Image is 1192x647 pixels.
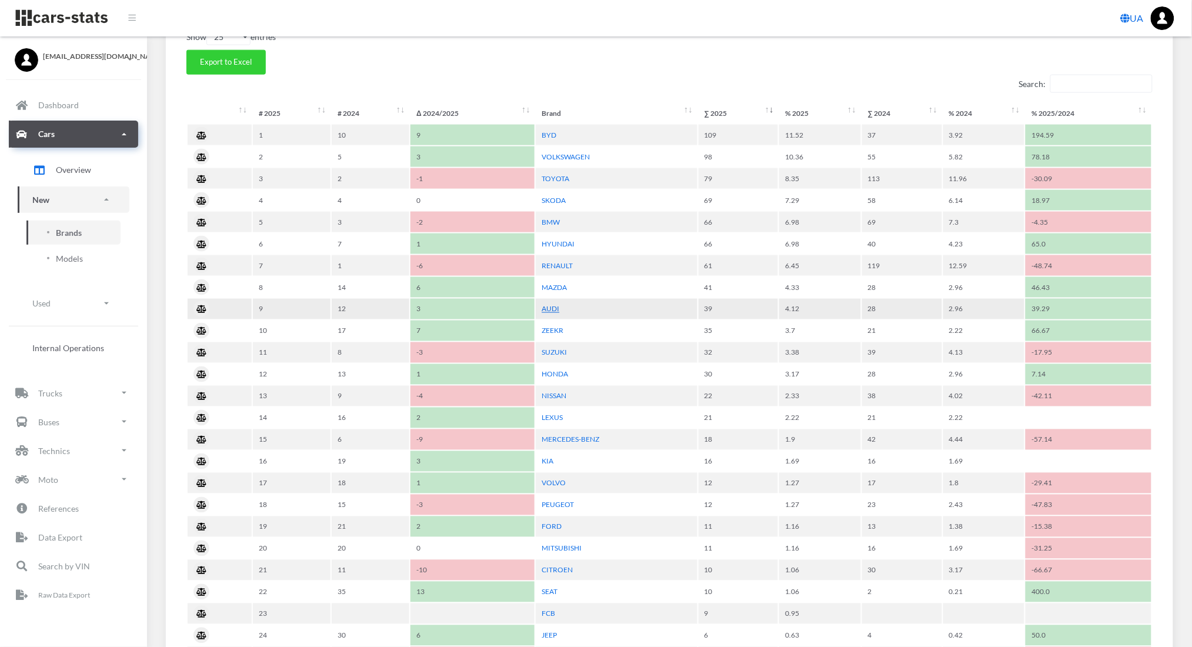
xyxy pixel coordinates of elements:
[779,277,860,298] td: 4.33
[862,146,942,167] td: 55
[1026,190,1151,211] td: 18.97
[779,190,860,211] td: 7.29
[332,299,409,319] td: 12
[542,631,557,640] a: JEEP
[253,125,330,145] td: 1
[542,413,563,422] a: LEXUS
[699,495,779,515] td: 12
[9,495,138,522] a: References
[253,538,330,559] td: 20
[9,552,138,579] a: Search by VIN
[32,192,49,207] p: New
[410,212,535,232] td: -2
[186,28,276,45] label: Show entries
[779,560,860,581] td: 1.06
[56,252,83,265] span: Models
[332,168,409,189] td: 2
[699,603,779,624] td: 9
[410,473,535,493] td: 1
[699,168,779,189] td: 79
[253,451,330,472] td: 16
[253,103,330,124] th: #&nbsp;2025: activate to sort column ascending
[332,125,409,145] td: 10
[943,473,1024,493] td: 1.8
[18,155,129,185] a: Overview
[943,342,1024,363] td: 4.13
[699,342,779,363] td: 32
[862,342,942,363] td: 39
[38,501,79,516] p: References
[1026,560,1151,581] td: -66.67
[1026,255,1151,276] td: -48.74
[332,516,409,537] td: 21
[410,255,535,276] td: -6
[253,255,330,276] td: 7
[699,473,779,493] td: 12
[943,255,1024,276] td: 12.59
[862,103,942,124] th: ∑&nbsp;2024: activate to sort column ascending
[542,588,557,596] a: SEAT
[862,386,942,406] td: 38
[699,625,779,646] td: 6
[542,370,568,379] a: HONDA
[1026,277,1151,298] td: 46.43
[200,57,252,66] span: Export to Excel
[332,321,409,341] td: 17
[542,501,574,509] a: PEUGEOT
[943,321,1024,341] td: 2.22
[943,146,1024,167] td: 5.82
[186,50,266,75] button: Export to Excel
[38,559,90,573] p: Search by VIN
[862,625,942,646] td: 4
[410,408,535,428] td: 2
[542,174,569,183] a: TOYOTA
[332,560,409,581] td: 11
[779,146,860,167] td: 10.36
[779,451,860,472] td: 1.69
[779,125,860,145] td: 11.52
[332,473,409,493] td: 18
[9,92,138,119] a: Dashboard
[779,538,860,559] td: 1.16
[332,538,409,559] td: 20
[253,321,330,341] td: 10
[699,146,779,167] td: 98
[332,582,409,602] td: 35
[253,342,330,363] td: 11
[862,255,942,276] td: 119
[1026,625,1151,646] td: 50.0
[410,625,535,646] td: 6
[542,522,562,531] a: FORD
[410,516,535,537] td: 2
[699,255,779,276] td: 61
[253,429,330,450] td: 15
[542,283,567,292] a: MAZDA
[332,234,409,254] td: 7
[862,473,942,493] td: 17
[542,479,566,488] a: VOLVO
[253,582,330,602] td: 22
[542,435,599,444] a: MERCEDES-BENZ
[410,582,535,602] td: 13
[1026,125,1151,145] td: 194.59
[9,379,138,406] a: Trucks
[542,218,560,226] a: BMW
[779,386,860,406] td: 2.33
[253,277,330,298] td: 8
[18,290,129,316] a: Used
[862,364,942,385] td: 28
[699,299,779,319] td: 39
[332,277,409,298] td: 14
[536,103,697,124] th: Brand: activate to sort column ascending
[38,126,55,141] p: Cars
[542,544,582,553] a: MITSUBISHI
[1026,516,1151,537] td: -15.38
[56,164,91,176] span: Overview
[542,348,567,357] a: SUZUKI
[332,429,409,450] td: 6
[1151,6,1174,30] img: ...
[943,560,1024,581] td: 3.17
[253,625,330,646] td: 24
[943,495,1024,515] td: 2.43
[1026,234,1151,254] td: 65.0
